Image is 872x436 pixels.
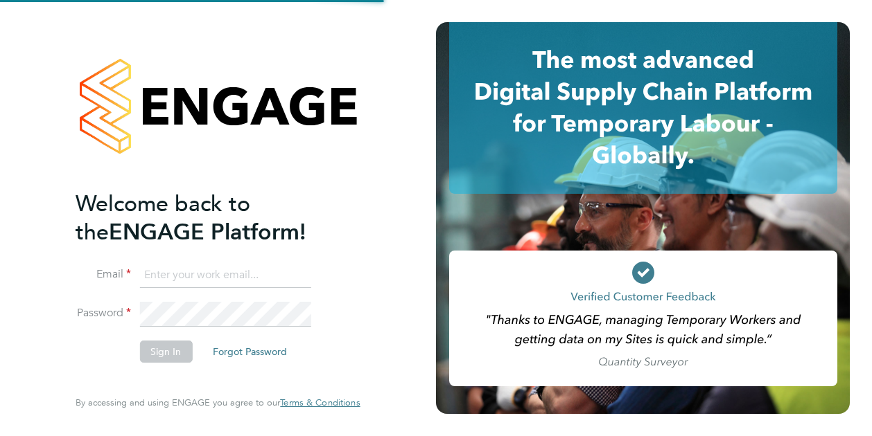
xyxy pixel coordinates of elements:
[76,190,250,246] span: Welcome back to the
[280,397,360,408] a: Terms & Conditions
[280,397,360,408] span: Terms & Conditions
[139,340,192,363] button: Sign In
[76,397,360,408] span: By accessing and using ENGAGE you agree to our
[76,306,131,320] label: Password
[202,340,298,363] button: Forgot Password
[139,263,311,288] input: Enter your work email...
[76,267,131,282] label: Email
[76,190,346,246] h2: ENGAGE Platform!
